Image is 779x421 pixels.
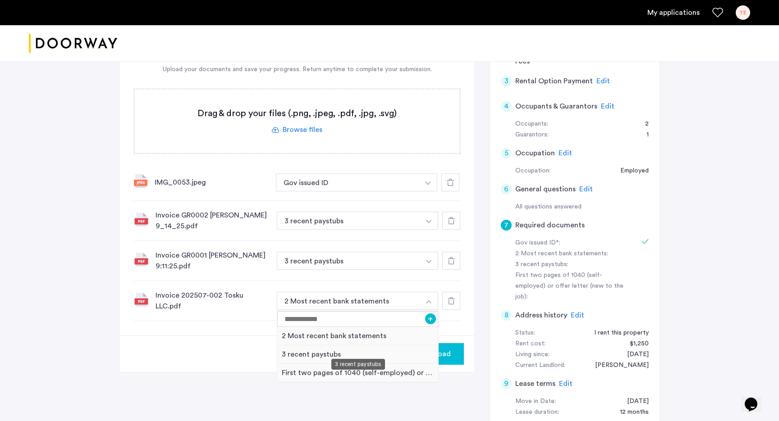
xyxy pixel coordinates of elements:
[515,184,576,195] h5: General questions
[515,339,545,349] div: Rent cost:
[156,250,270,272] div: Invoice GR0001 [PERSON_NAME] 9:11:25.pdf
[425,313,436,324] button: +
[134,65,460,74] div: Upload your documents and save your progress. Return anytime to complete your submission.
[515,270,629,303] div: First two pages of 1040 (self-employed) or offer letter (new to the job):
[419,173,437,191] button: button
[134,212,148,226] img: file
[134,292,148,307] img: file
[515,220,585,231] h5: Required documents
[515,396,556,407] div: Move in Date:
[571,312,584,319] span: Edit
[515,101,597,112] h5: Occupants & Guarantors
[501,148,512,158] div: 5
[515,166,550,177] div: Occupation:
[420,292,438,310] button: button
[515,328,535,339] div: Status:
[501,220,512,231] div: 7
[277,212,420,230] button: button
[426,300,431,303] img: arrow
[515,119,548,130] div: Occupants:
[515,310,567,321] h5: Address history
[515,76,593,86] h5: Rental Option Payment
[331,359,385,370] div: 3 recent paystubs
[637,130,649,140] div: 1
[515,148,555,158] h5: Occupation
[501,76,512,86] div: 3
[426,260,431,263] img: arrow
[156,290,270,312] div: Invoice 202507-002 Tosku LLC.pdf
[277,345,438,364] div: 3 recent paystubs
[611,166,649,177] div: Employed
[712,7,723,18] a: Favorites
[501,378,512,389] div: 9
[425,181,431,185] img: arrow
[155,177,269,188] div: IMG_0053.jpeg
[501,310,512,321] div: 8
[515,259,629,270] div: 3 recent paystubs:
[585,328,649,339] div: I rent this property
[515,130,549,140] div: Guarantors:
[618,396,649,407] div: 10/01/2025
[559,149,572,157] span: Edit
[515,349,550,360] div: Living since:
[29,27,117,60] a: Cazamio logo
[277,327,438,345] div: 2 Most recent bank statements
[515,378,555,389] h5: Lease terms
[420,252,438,270] button: button
[501,101,512,112] div: 4
[427,349,451,359] span: Upload
[426,220,431,223] img: arrow
[276,173,419,191] button: button
[596,77,610,85] span: Edit
[277,292,420,310] button: button
[156,210,270,231] div: Invoice GR0002 [PERSON_NAME] 9_14_25.pdf
[647,7,700,18] a: My application
[515,202,649,213] div: All questions answered
[736,5,750,20] div: TE
[515,360,565,371] div: Current Landlord:
[636,119,649,130] div: 2
[515,249,629,259] div: 2 Most recent bank statements:
[741,385,770,412] iframe: chat widget
[618,349,649,360] div: 11/11/2024
[621,339,649,349] div: $1,250
[559,380,573,387] span: Edit
[515,407,559,418] div: Lease duration:
[601,103,614,110] span: Edit
[134,174,147,188] img: file
[134,252,148,267] img: file
[501,184,512,195] div: 6
[277,252,420,270] button: button
[29,27,117,60] img: logo
[420,212,438,230] button: button
[277,364,438,382] div: First two pages of 1040 (self-employed) or offer letter (new to the job)
[414,343,464,365] button: button
[586,360,649,371] div: Aviram Chen
[579,186,593,193] span: Edit
[515,238,629,249] div: Gov issued ID*:
[611,407,649,418] div: 12 months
